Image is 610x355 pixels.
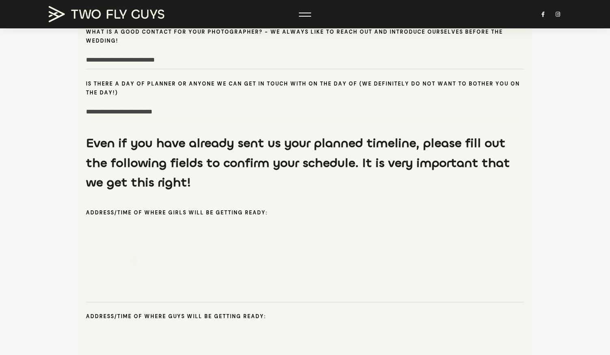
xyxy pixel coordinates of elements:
input: Is there a day of planner or anyone we can get in touch with on the day of (we definitely do not ... [86,101,524,121]
h6: What is a good contact for your photographer? - We always like to reach out and introduce ourselv... [86,28,524,46]
textarea: Address/Time of where girls will be getting ready: [86,221,524,302]
input: What is a good contact for your photographer? - We always like to reach out and introduce ourselv... [86,49,524,69]
h4: Even if you have already sent us your planned timeline, please fill out the following fields to c... [86,133,524,192]
a: TWO FLY GUYS MEDIA TWO FLY GUYS MEDIA [49,6,170,22]
h6: Address/Time of where girls will be getting ready: [86,209,524,218]
h6: Address/Time of where guys will be getting ready: [86,312,524,321]
img: TWO FLY GUYS MEDIA [49,6,164,22]
h6: Is there a day of planner or anyone we can get in touch with on the day of (we definitely do not ... [86,80,524,98]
